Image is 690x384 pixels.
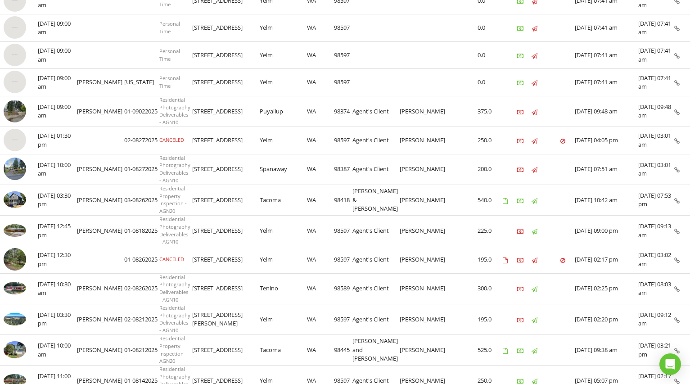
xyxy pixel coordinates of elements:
td: 540.0 [478,185,503,215]
span: Residential Photography Deliverables - AGN10 [159,216,190,245]
td: [PERSON_NAME] [400,215,447,246]
td: WA [307,215,334,246]
td: Tacoma [260,185,307,215]
td: [DATE] 02:20 pm [575,304,638,334]
td: [STREET_ADDRESS] [192,215,260,246]
td: [DATE] 03:30 pm [38,185,77,215]
td: [STREET_ADDRESS] [192,96,260,126]
td: 98597 [334,69,352,96]
td: [DATE] 10:42 am [575,185,638,215]
td: [PERSON_NAME] [400,96,447,126]
td: Puyallup [260,96,307,126]
td: Agent's Client [352,154,400,185]
td: [PERSON_NAME] [77,154,124,185]
td: Yelm [260,41,307,69]
span: Personal Time [159,48,180,62]
td: 01-08262025 [124,246,159,274]
td: 225.0 [478,215,503,246]
td: 0.0 [478,41,503,69]
td: WA [307,96,334,126]
td: [STREET_ADDRESS] [192,127,260,154]
td: [DATE] 02:25 pm [575,273,638,304]
td: [STREET_ADDRESS] [192,69,260,96]
td: [PERSON_NAME] [400,273,447,304]
span: Residential Photography Deliverables - AGN10 [159,154,190,184]
td: WA [307,14,334,42]
td: 525.0 [478,334,503,365]
span: CANCELED [159,136,184,143]
td: Yelm [260,69,307,96]
td: [PERSON_NAME] [400,185,447,215]
td: Yelm [260,14,307,42]
td: 01-08182025 [124,215,159,246]
td: [DATE] 09:38 am [575,334,638,365]
td: 98445 [334,334,352,365]
td: [DATE] 03:01 am [638,154,674,185]
td: WA [307,69,334,96]
td: [DATE] 07:53 pm [638,185,674,215]
td: Agent's Client [352,215,400,246]
td: Yelm [260,215,307,246]
img: 9324290%2Fcover_photos%2Fif6sHpbKDO0SodOFJyn4%2Fsmall.jpeg [4,313,26,325]
td: [STREET_ADDRESS] [192,154,260,185]
td: 98597 [334,304,352,334]
td: 03-08262025 [124,185,159,215]
td: 01-08272025 [124,154,159,185]
td: [DATE] 07:41 am [575,14,638,42]
td: [DATE] 03:30 pm [38,304,77,334]
td: [DATE] 03:02 am [638,246,674,274]
td: 98597 [334,246,352,274]
td: 98597 [334,215,352,246]
td: [DATE] 04:05 pm [575,127,638,154]
td: 300.0 [478,273,503,304]
td: [DATE] 09:00 pm [575,215,638,246]
td: WA [307,154,334,185]
td: [DATE] 09:00 am [38,41,77,69]
td: [US_STATE] [124,69,159,96]
img: streetview [4,71,26,93]
img: 9314841%2Fcover_photos%2FPM5Hch8sJ2vsnUnW1qeR%2Fsmall.jpeg [4,282,26,294]
td: WA [307,304,334,334]
td: Tacoma [260,334,307,365]
td: WA [307,41,334,69]
img: streetview [4,129,26,151]
td: WA [307,185,334,215]
td: [STREET_ADDRESS] [192,246,260,274]
td: 02-08272025 [124,127,159,154]
td: [PERSON_NAME] [400,154,447,185]
span: CANCELED [159,256,184,262]
td: Yelm [260,304,307,334]
td: [DATE] 09:48 am [638,96,674,126]
td: Agent's Client [352,304,400,334]
img: streetview [4,248,26,271]
td: [DATE] 09:00 am [38,14,77,42]
td: [DATE] 12:45 pm [38,215,77,246]
td: [PERSON_NAME] [400,246,447,274]
td: [DATE] 07:41 am [638,14,674,42]
td: Agent's Client [352,273,400,304]
td: Agent's Client [352,246,400,274]
td: [STREET_ADDRESS] [192,41,260,69]
td: 01-08212025 [124,334,159,365]
td: [DATE] 03:21 pm [638,334,674,365]
td: 0.0 [478,69,503,96]
td: [STREET_ADDRESS][PERSON_NAME] [192,304,260,334]
img: streetview [4,16,26,39]
img: 9346094%2Fcover_photos%2Fs4DQ6t5ePn34Waz1Ekyb%2Fsmall.jpg [4,191,26,208]
td: 98387 [334,154,352,185]
td: Agent's Client [352,127,400,154]
td: [PERSON_NAME] [77,69,124,96]
td: [PERSON_NAME] [400,304,447,334]
td: Tenino [260,273,307,304]
td: 375.0 [478,96,503,126]
td: Yelm [260,246,307,274]
td: 98597 [334,14,352,42]
td: [DATE] 10:30 am [38,273,77,304]
td: 200.0 [478,154,503,185]
div: Open Intercom Messenger [659,353,681,375]
td: 250.0 [478,127,503,154]
td: 0.0 [478,14,503,42]
td: [STREET_ADDRESS] [192,14,260,42]
td: [DATE] 07:51 am [575,154,638,185]
td: [DATE] 03:01 am [638,127,674,154]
